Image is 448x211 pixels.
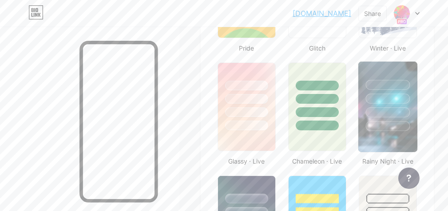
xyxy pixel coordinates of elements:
[364,9,381,18] div: Share
[215,43,278,53] div: Pride
[393,5,410,22] img: bestgamereviews
[358,62,417,152] img: rainy_night.jpg
[356,156,420,166] div: Rainy Night · Live
[356,43,420,53] div: Winter · Live
[285,156,349,166] div: Chameleon · Live
[293,8,351,19] a: [DOMAIN_NAME]
[285,43,349,53] div: Glitch
[215,156,278,166] div: Glassy · Live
